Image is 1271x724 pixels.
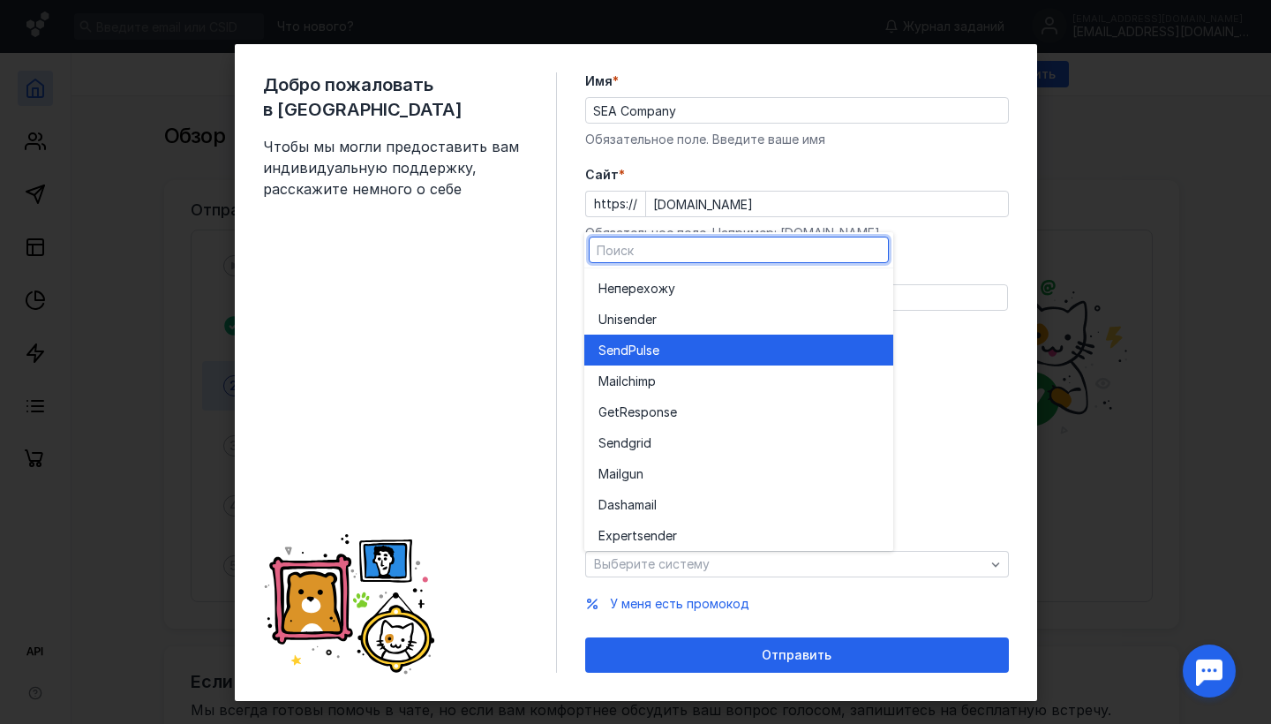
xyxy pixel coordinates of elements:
div: Обязательное поле. Например: [DOMAIN_NAME] [585,224,1009,242]
span: Ex [598,527,613,545]
button: Expertsender [584,520,893,551]
button: У меня есть промокод [610,595,749,613]
span: pertsender [613,527,677,545]
div: Обязательное поле. Введите ваше имя [585,131,1009,148]
span: Отправить [762,648,831,663]
button: Отправить [585,637,1009,673]
span: Dashamai [598,496,654,514]
span: etResponse [607,403,677,421]
span: Выберите систему [594,556,710,571]
span: У меня есть промокод [610,596,749,611]
span: Чтобы мы могли предоставить вам индивидуальную поддержку, расскажите немного о себе [263,136,528,200]
span: Добро пожаловать в [GEOGRAPHIC_DATA] [263,72,528,122]
span: r [652,311,657,328]
button: Unisender [584,304,893,335]
button: Неперехожу [584,273,893,304]
div: grid [584,268,893,551]
span: Имя [585,72,613,90]
button: Mailchimp [584,366,893,396]
button: Mailgun [584,458,893,489]
button: Dashamail [584,489,893,520]
button: Sendgrid [584,427,893,458]
span: SendPuls [598,342,652,359]
input: Поиск [590,238,888,262]
span: Mail [598,465,621,483]
span: Не [598,280,614,298]
button: SendPulse [584,335,893,366]
span: e [652,342,659,359]
span: p [648,373,656,390]
span: G [598,403,607,421]
span: Cайт [585,166,619,184]
button: GetResponse [584,396,893,427]
button: Выберите систему [585,551,1009,577]
span: перехожу [614,280,675,298]
span: Unisende [598,311,652,328]
span: Mailchim [598,373,648,390]
span: id [641,434,651,452]
span: Sendgr [598,434,641,452]
span: l [654,496,657,514]
span: gun [621,465,643,483]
